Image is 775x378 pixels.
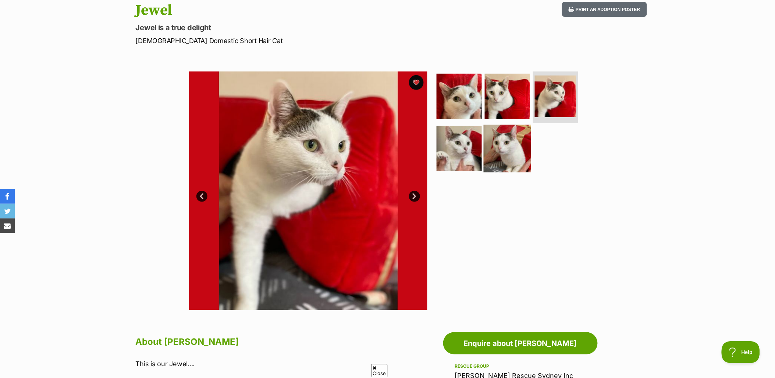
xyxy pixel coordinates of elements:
[136,359,440,369] p: This is our Jewel....
[722,341,760,363] iframe: Help Scout Beacon - Open
[409,75,424,90] button: favourite
[196,191,207,202] a: Prev
[443,332,598,354] a: Enquire about [PERSON_NAME]
[485,74,530,119] img: Photo of Jewel
[484,125,531,172] img: Photo of Jewel
[371,364,388,377] span: Close
[437,126,482,171] img: Photo of Jewel
[562,2,647,17] button: Print an adoption poster
[535,76,576,117] img: Photo of Jewel
[409,191,420,202] a: Next
[136,36,447,46] p: [DEMOGRAPHIC_DATA] Domestic Short Hair Cat
[189,71,427,310] img: Photo of Jewel
[136,2,447,19] h1: Jewel
[136,334,440,350] h2: About [PERSON_NAME]
[455,363,586,369] div: Rescue group
[437,74,482,119] img: Photo of Jewel
[136,22,447,33] p: Jewel is a true delight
